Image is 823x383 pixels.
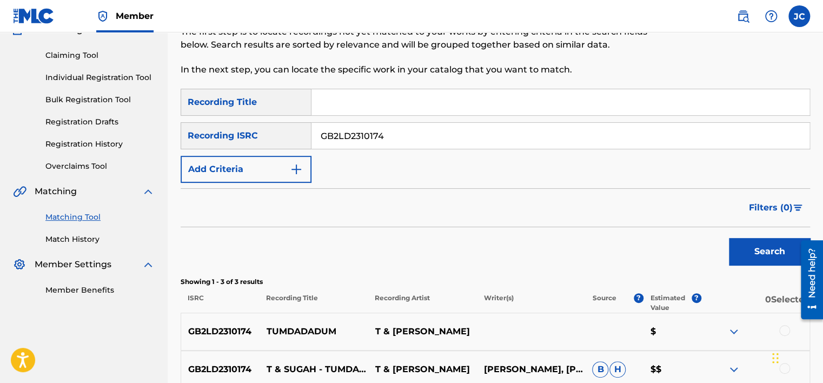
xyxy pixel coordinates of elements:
[290,163,303,176] img: 9d2ae6d4665cec9f34b9.svg
[181,89,810,270] form: Search Form
[643,325,701,338] p: $
[368,293,476,313] p: Recording Artist
[793,204,802,211] img: filter
[609,361,626,378] span: H
[772,342,779,374] div: Drag
[769,331,823,383] iframe: Chat Widget
[181,293,259,313] p: ISRC
[793,236,823,323] iframe: Resource Center
[142,185,155,198] img: expand
[181,63,665,76] p: In the next step, you can locate the specific work in your catalog that you want to match.
[727,325,740,338] img: expand
[142,258,155,271] img: expand
[729,238,810,265] button: Search
[765,10,778,23] img: help
[368,363,476,376] p: T & [PERSON_NAME]
[35,258,111,271] span: Member Settings
[732,5,754,27] a: Public Search
[736,10,749,23] img: search
[476,363,585,376] p: [PERSON_NAME], [PERSON_NAME], [PERSON_NAME], [PERSON_NAME]
[260,325,368,338] p: TUMDADADUM
[45,116,155,128] a: Registration Drafts
[181,325,260,338] p: GB2LD2310174
[592,361,608,378] span: B
[181,25,665,51] p: The first step is to locate recordings not yet matched to your works by entering criteria in the ...
[788,5,810,27] div: User Menu
[181,156,311,183] button: Add Criteria
[13,258,26,271] img: Member Settings
[45,212,155,223] a: Matching Tool
[181,363,260,376] p: GB2LD2310174
[692,293,701,303] span: ?
[476,293,585,313] p: Writer(s)
[45,161,155,172] a: Overclaims Tool
[742,194,810,221] button: Filters (0)
[593,293,616,313] p: Source
[643,363,701,376] p: $$
[45,94,155,105] a: Bulk Registration Tool
[651,293,692,313] p: Estimated Value
[760,5,782,27] div: Help
[45,285,155,296] a: Member Benefits
[45,50,155,61] a: Claiming Tool
[13,185,26,198] img: Matching
[13,8,55,24] img: MLC Logo
[701,293,810,313] p: 0 Selected
[260,363,368,376] p: T & SUGAH - TUMDADADUM [NCS RELEASE]
[45,72,155,83] a: Individual Registration Tool
[368,325,476,338] p: T & [PERSON_NAME]
[749,201,793,214] span: Filters ( 0 )
[116,10,154,22] span: Member
[727,363,740,376] img: expand
[45,234,155,245] a: Match History
[634,293,643,303] span: ?
[45,138,155,150] a: Registration History
[181,277,810,287] p: Showing 1 - 3 of 3 results
[35,185,77,198] span: Matching
[259,293,368,313] p: Recording Title
[96,10,109,23] img: Top Rightsholder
